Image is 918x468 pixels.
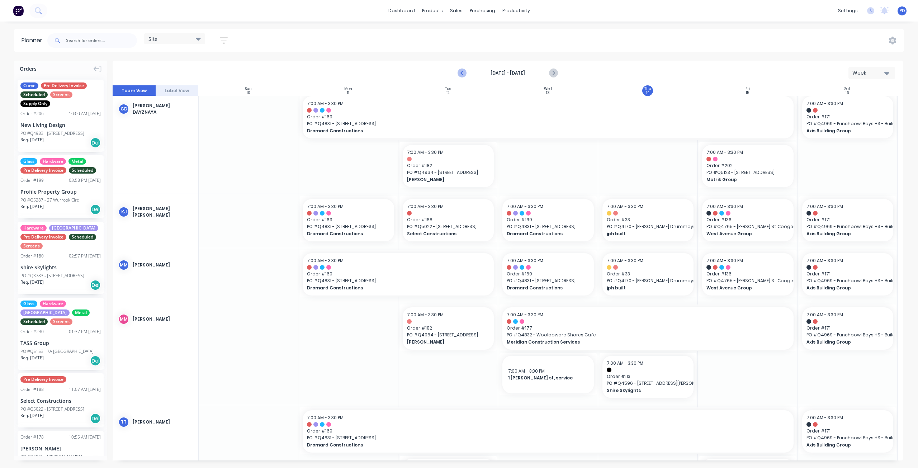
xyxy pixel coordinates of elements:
[90,413,101,424] div: Del
[20,264,101,271] div: Shire Skylights
[407,149,444,155] span: 7:00 AM - 3:30 PM
[20,197,79,203] div: PO #Q5287 - 27 Wurrook Circ
[806,114,889,120] span: Order # 171
[446,91,450,95] div: 12
[90,137,101,148] div: Del
[746,87,750,91] div: Fri
[307,435,789,441] span: PO # Q4831 - [STREET_ADDRESS]
[307,278,489,284] span: PO # Q4831 - [STREET_ADDRESS]
[706,231,781,237] span: West Avenue Group
[607,203,643,209] span: 7:00 AM - 3:30 PM
[806,415,843,421] span: 7:00 AM - 3:30 PM
[607,217,689,223] span: Order # 33
[407,217,489,223] span: Order # 188
[706,271,789,277] span: Order # 136
[806,442,881,448] span: Axis Building Group
[69,234,96,240] span: Scheduled
[13,5,24,16] img: Factory
[607,360,643,366] span: 7:00 AM - 3:30 PM
[407,332,489,338] span: PO # Q4964 - [STREET_ADDRESS]
[20,177,44,184] div: Order # 199
[806,332,889,338] span: PO # Q4969 - Punchbowl Boys HS - Building A
[445,87,451,91] div: Tue
[407,169,489,176] span: PO # Q4964 - [STREET_ADDRESS]
[20,110,44,117] div: Order # 206
[20,100,50,107] span: Supply Only
[507,217,589,223] span: Order # 169
[20,65,37,72] span: Orders
[806,325,889,331] span: Order # 171
[507,325,789,331] span: Order # 177
[90,355,101,366] div: Del
[446,5,466,16] div: sales
[307,128,741,134] span: Dromard Constructions
[307,203,344,209] span: 7:00 AM - 3:30 PM
[407,176,481,183] span: [PERSON_NAME]
[118,417,129,427] div: TT
[852,69,885,77] div: Week
[466,5,499,16] div: purchasing
[806,312,843,318] span: 7:00 AM - 3:30 PM
[307,415,344,421] span: 7:00 AM - 3:30 PM
[118,314,129,325] div: MM
[20,234,66,240] span: Pre Delivery Invoice
[307,217,389,223] span: Order # 169
[20,339,101,347] div: TASS Group
[69,328,101,335] div: 01:37 PM [DATE]
[407,312,444,318] span: 7:00 AM - 3:30 PM
[607,231,681,237] span: jph built
[307,120,789,127] span: PO # Q4831 - [STREET_ADDRESS]
[118,104,129,114] div: GD
[20,279,44,285] span: Req. [DATE]
[407,203,444,209] span: 7:00 AM - 3:30 PM
[806,203,843,209] span: 7:00 AM - 3:30 PM
[806,120,889,127] span: PO # Q4969 - Punchbowl Boys HS - Building A
[20,243,43,249] span: Screens
[507,278,589,284] span: PO # Q4831 - [STREET_ADDRESS]
[307,285,471,291] span: Dromard Constructions
[90,280,101,290] div: Del
[20,386,44,393] div: Order # 188
[546,91,550,95] div: 13
[706,278,789,284] span: PO # Q4765 - [PERSON_NAME] St Coogee
[133,103,193,115] div: [PERSON_NAME] Dayznaya
[806,285,881,291] span: Axis Building Group
[20,406,84,412] div: PO #Q5022 - [STREET_ADDRESS]
[507,285,581,291] span: Dromard Constructions
[706,257,743,264] span: 7:00 AM - 3:30 PM
[307,257,344,264] span: 7:00 AM - 3:30 PM
[607,387,681,394] span: Shire Skylights
[20,318,48,325] span: Scheduled
[344,87,352,91] div: Mon
[848,67,895,79] button: Week
[507,312,543,318] span: 7:00 AM - 3:30 PM
[834,5,861,16] div: settings
[347,91,349,95] div: 11
[508,368,545,374] span: 7:00 AM - 3:30 PM
[22,36,46,45] div: Planner
[69,434,101,440] div: 10:55 AM [DATE]
[20,137,44,143] span: Req. [DATE]
[607,278,689,284] span: PO # Q4170 - [PERSON_NAME] Drummoyne
[899,8,905,14] span: PD
[644,87,651,91] div: Thu
[20,121,101,129] div: New Living Design
[133,262,193,268] div: [PERSON_NAME]
[507,332,789,338] span: PO # Q4832 - Woolooware Shores Cafe
[133,205,193,218] div: [PERSON_NAME] [PERSON_NAME]
[156,85,199,96] button: Label View
[806,257,843,264] span: 7:00 AM - 3:30 PM
[746,91,749,95] div: 15
[706,149,743,155] span: 7:00 AM - 3:30 PM
[407,231,481,237] span: Select Constructions
[90,204,101,215] div: Del
[69,167,96,174] span: Scheduled
[20,309,70,316] span: [GEOGRAPHIC_DATA]
[706,285,781,291] span: West Avenue Group
[806,435,889,441] span: PO # Q4969 - Punchbowl Boys HS - Building A
[846,91,849,95] div: 16
[607,223,689,230] span: PO # Q4170 - [PERSON_NAME] Drummoyne
[472,70,544,76] strong: [DATE] - [DATE]
[20,273,84,279] div: PO #Q3783 - [STREET_ADDRESS]
[307,442,741,448] span: Dromard Constructions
